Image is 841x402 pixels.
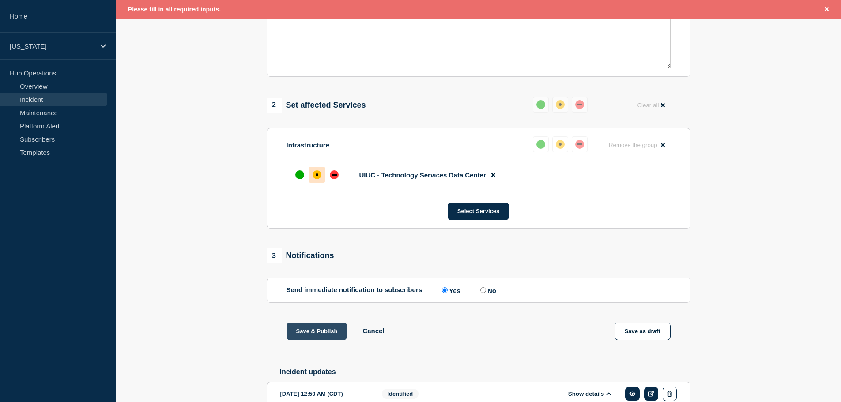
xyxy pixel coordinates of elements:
[382,389,419,399] span: Identified
[552,97,568,113] button: affected
[603,136,671,154] button: Remove the group
[128,6,221,13] span: Please fill in all required inputs.
[267,98,282,113] span: 2
[821,4,832,15] button: Close banner
[295,170,304,179] div: up
[10,42,94,50] p: [US_STATE]
[287,141,330,149] p: Infrastructure
[478,286,496,294] label: No
[287,323,347,340] button: Save & Publish
[287,286,422,294] p: Send immediate notification to subscribers
[448,203,509,220] button: Select Services
[552,136,568,152] button: affected
[359,171,486,179] span: UIUC - Technology Services Data Center
[556,140,565,149] div: affected
[280,387,369,401] div: [DATE] 12:50 AM (CDT)
[480,287,486,293] input: No
[533,97,549,113] button: up
[572,136,588,152] button: down
[267,248,282,263] span: 3
[632,97,670,114] button: Clear all
[575,100,584,109] div: down
[566,390,614,398] button: Show details
[556,100,565,109] div: affected
[362,327,384,334] button: Cancel
[615,323,671,340] button: Save as draft
[267,98,366,113] div: Set affected Services
[575,140,584,149] div: down
[536,140,545,149] div: up
[609,142,657,148] span: Remove the group
[440,286,460,294] label: Yes
[533,136,549,152] button: up
[280,368,690,376] h2: Incident updates
[330,170,339,179] div: down
[313,170,321,179] div: affected
[536,100,545,109] div: up
[572,97,588,113] button: down
[287,286,671,294] div: Send immediate notification to subscribers
[442,287,448,293] input: Yes
[267,248,334,263] div: Notifications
